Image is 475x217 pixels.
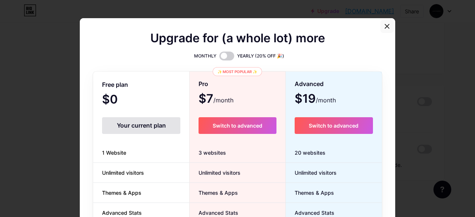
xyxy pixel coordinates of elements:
span: Themes & Apps [286,189,334,197]
span: MONTHLY [194,52,216,60]
span: Upgrade for (a whole lot) more [150,34,325,43]
span: Themes & Apps [93,189,150,197]
div: 3 websites [190,143,285,163]
span: Unlimited visitors [93,169,153,177]
span: Switch to advanced [213,122,262,129]
span: Advanced [295,78,324,91]
span: YEARLY (20% OFF 🎉) [237,52,284,60]
span: Advanced Stats [190,209,238,217]
span: 1 Website [93,149,135,157]
span: Unlimited visitors [286,169,337,177]
span: $0 [102,95,138,105]
span: Pro [199,78,208,91]
span: Switch to advanced [309,122,358,129]
span: Themes & Apps [190,189,238,197]
span: Advanced Stats [93,209,151,217]
span: $19 [295,94,336,105]
div: ✨ Most popular ✨ [213,67,262,76]
span: Unlimited visitors [190,169,240,177]
span: $7 [199,94,233,105]
button: Switch to advanced [199,117,276,134]
div: 20 websites [286,143,382,163]
span: /month [316,96,336,105]
span: Free plan [102,78,128,91]
button: Switch to advanced [295,117,373,134]
div: Your current plan [102,117,180,134]
span: /month [213,96,233,105]
span: Advanced Stats [286,209,334,217]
